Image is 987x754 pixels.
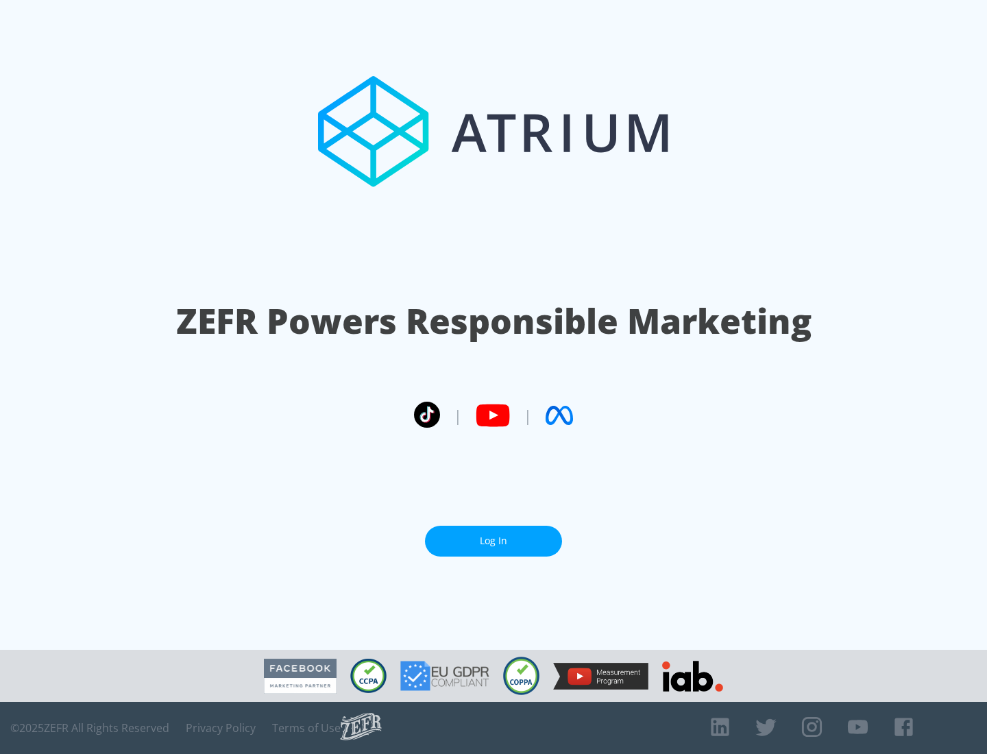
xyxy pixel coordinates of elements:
img: GDPR Compliant [400,661,489,691]
img: CCPA Compliant [350,659,387,693]
span: | [524,405,532,426]
img: COPPA Compliant [503,657,539,695]
span: | [454,405,462,426]
a: Terms of Use [272,721,341,735]
span: © 2025 ZEFR All Rights Reserved [10,721,169,735]
img: Facebook Marketing Partner [264,659,337,694]
a: Log In [425,526,562,557]
h1: ZEFR Powers Responsible Marketing [176,297,812,345]
img: YouTube Measurement Program [553,663,648,690]
a: Privacy Policy [186,721,256,735]
img: IAB [662,661,723,692]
